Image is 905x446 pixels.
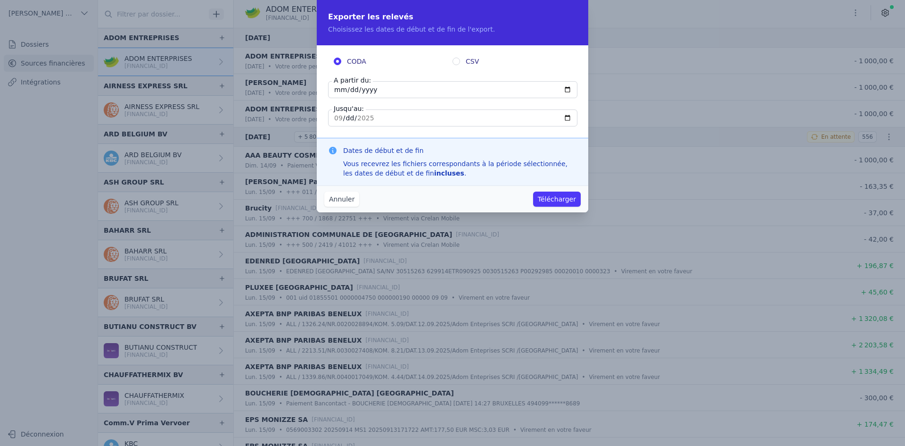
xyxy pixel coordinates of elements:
h3: Dates de début et de fin [343,146,577,155]
label: CSV [452,57,571,66]
p: Choisissez les dates de début et de fin de l'export. [328,25,577,34]
button: Annuler [324,192,359,207]
button: Télécharger [533,192,581,207]
div: Vous recevrez les fichiers correspondants à la période sélectionnée, les dates de début et de fin . [343,159,577,178]
input: CSV [452,58,460,65]
strong: incluses [434,169,464,177]
input: CODA [334,58,341,65]
h2: Exporter les relevés [328,11,577,23]
span: CSV [466,57,479,66]
span: CODA [347,57,366,66]
label: A partir du: [332,76,373,85]
label: CODA [334,57,452,66]
label: Jusqu'au: [332,104,366,113]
